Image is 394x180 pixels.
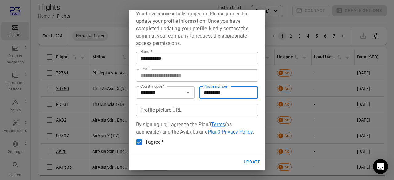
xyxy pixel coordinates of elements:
[204,84,228,89] label: Phone number
[140,49,153,54] label: Name
[241,156,263,168] button: Update
[140,84,165,89] label: Country code
[146,139,160,145] span: I agree
[140,66,150,72] label: Email
[136,121,258,136] p: By signing up, I agree to the Plan3 (as applicable) and the AviLabs and .
[211,122,225,127] a: Terms
[184,88,192,97] button: Open
[208,129,253,135] a: Plan3 Privacy Policy
[136,10,258,47] p: You have successfully logged in. Please proceed to update your profile information. Once you have...
[373,159,388,174] div: Open Intercom Messenger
